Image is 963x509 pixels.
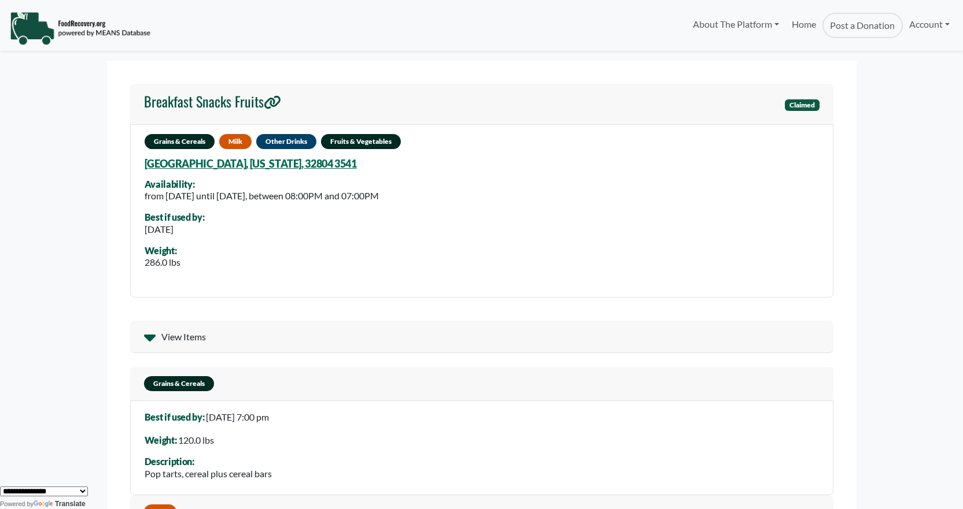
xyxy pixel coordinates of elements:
[145,157,357,170] a: [GEOGRAPHIC_DATA], [US_STATE], 32804 3541
[145,255,180,269] div: 286.0 lbs
[34,500,55,508] img: Google Translate
[145,456,272,467] div: Description:
[145,222,205,236] div: [DATE]
[903,13,956,36] a: Account
[10,11,150,46] img: NavigationLogo_FoodRecovery-91c16205cd0af1ed486a0f1a7774a6544ea792ac00100771e7dd3ec7c0e58e41.png
[34,500,86,508] a: Translate
[145,134,215,149] span: Grains & Cereals
[161,330,206,344] span: View Items
[144,376,214,391] span: Grains & Cereals
[145,434,177,445] span: Weight:
[785,13,822,38] a: Home
[145,411,205,422] span: Best if used by:
[144,93,281,110] h4: Breakfast Snacks Fruits
[822,13,902,38] a: Post a Donation
[785,99,820,111] span: Claimed
[219,134,252,149] span: Milk
[686,13,785,36] a: About The Platform
[145,212,205,222] div: Best if used by:
[145,468,272,479] span: Pop tarts, cereal plus cereal bars
[256,134,316,149] span: Other Drinks
[178,434,214,445] span: 120.0 lbs
[145,189,379,203] div: from [DATE] until [DATE], between 08:00PM and 07:00PM
[144,93,281,115] a: Breakfast Snacks Fruits
[130,367,833,400] a: Grains & Cereals
[206,411,269,422] span: [DATE] 7:00 pm
[321,134,401,149] span: Fruits & Vegetables
[145,246,180,256] div: Weight:
[145,179,379,190] div: Availability:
